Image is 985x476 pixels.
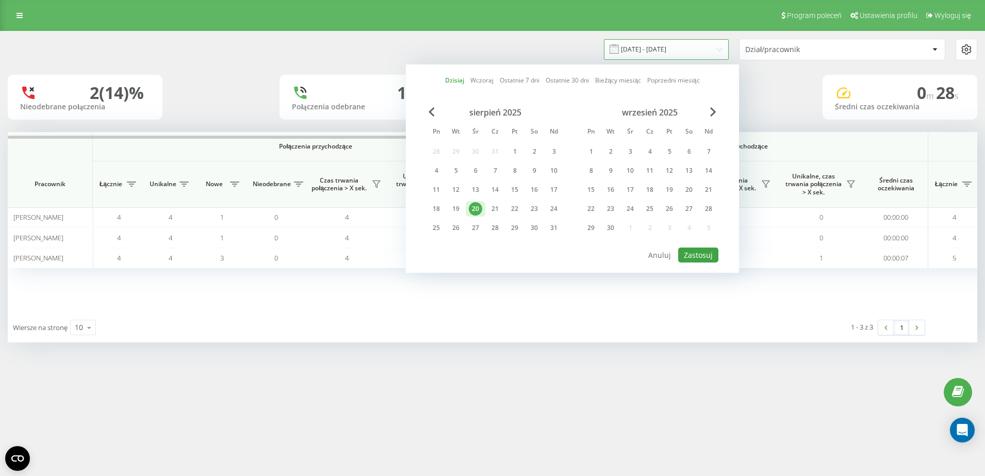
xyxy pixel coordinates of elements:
span: 4 [953,212,956,222]
div: sob 27 wrz 2025 [679,201,699,217]
div: czw 18 wrz 2025 [640,182,660,198]
div: sob 20 wrz 2025 [679,182,699,198]
div: wt 30 wrz 2025 [601,220,620,236]
div: 1 - 3 z 3 [851,322,873,332]
div: śr 27 sie 2025 [466,220,485,236]
div: ndz 7 wrz 2025 [699,144,718,159]
div: 20 [469,202,482,216]
div: ndz 17 sie 2025 [544,182,564,198]
a: Ostatnie 30 dni [546,75,589,85]
span: 1 [220,233,224,242]
div: sob 23 sie 2025 [524,201,544,217]
div: czw 7 sie 2025 [485,163,505,178]
div: 21 [488,202,502,216]
a: Wczoraj [470,75,494,85]
span: Unikalne, czas trwania połączenia > X sek. [395,172,454,196]
div: 2 [604,145,617,158]
div: 10 [75,322,83,333]
td: 00:00:00 [864,227,928,248]
button: Zastosuj [678,248,718,262]
div: pon 25 sie 2025 [426,220,446,236]
div: 27 [469,221,482,235]
a: 1 [894,320,909,335]
div: ndz 28 wrz 2025 [699,201,718,217]
div: 30 [528,221,541,235]
div: 14 [702,164,715,177]
div: wt 19 sie 2025 [446,201,466,217]
span: 0 [274,212,278,222]
div: pt 1 sie 2025 [505,144,524,159]
div: pon 18 sie 2025 [426,201,446,217]
div: 2 (14)% [90,83,144,103]
div: 9 [604,164,617,177]
abbr: wtorek [603,125,618,140]
div: pt 22 sie 2025 [505,201,524,217]
div: pt 8 sie 2025 [505,163,524,178]
div: 12 [397,83,416,103]
span: Unikalne, czas trwania połączenia > X sek. [784,172,843,196]
div: 18 [643,183,656,196]
div: 23 [528,202,541,216]
div: 29 [508,221,521,235]
span: s [955,90,959,102]
abbr: niedziela [701,125,716,140]
div: ndz 31 sie 2025 [544,220,564,236]
div: 5 [449,164,463,177]
div: 3 [547,145,561,158]
button: Open CMP widget [5,446,30,471]
span: Ustawienia profilu [860,11,917,20]
div: czw 21 sie 2025 [485,201,505,217]
div: 2 [528,145,541,158]
div: wt 16 wrz 2025 [601,182,620,198]
span: 4 [345,253,349,262]
abbr: środa [468,125,483,140]
div: wt 2 wrz 2025 [601,144,620,159]
div: 24 [547,202,561,216]
div: wt 9 wrz 2025 [601,163,620,178]
span: Łącznie [933,180,959,188]
span: Wyloguj się [934,11,971,20]
abbr: piątek [662,125,677,140]
div: 6 [469,164,482,177]
div: pon 4 sie 2025 [426,163,446,178]
div: sob 30 sie 2025 [524,220,544,236]
abbr: poniedziałek [429,125,444,140]
div: 22 [584,202,598,216]
span: [PERSON_NAME] [13,233,63,242]
div: Średni czas oczekiwania [835,103,965,111]
div: 22 [508,202,521,216]
div: 6 [682,145,696,158]
div: sob 6 wrz 2025 [679,144,699,159]
div: pt 5 wrz 2025 [660,144,679,159]
div: pt 29 sie 2025 [505,220,524,236]
div: 31 [547,221,561,235]
div: pt 12 wrz 2025 [660,163,679,178]
div: sob 13 wrz 2025 [679,163,699,178]
div: pon 22 wrz 2025 [581,201,601,217]
span: 0 [819,212,823,222]
span: Łącznie [98,180,124,188]
span: 4 [169,253,172,262]
div: Dział/pracownik [745,45,868,54]
abbr: wtorek [448,125,464,140]
div: ndz 10 sie 2025 [544,163,564,178]
div: pon 1 wrz 2025 [581,144,601,159]
div: pt 15 sie 2025 [505,182,524,198]
div: 23 [604,202,617,216]
td: 00:00:07 [864,248,928,268]
a: Poprzedni miesiąc [647,75,700,85]
span: 3 [220,253,224,262]
div: czw 11 wrz 2025 [640,163,660,178]
div: 12 [663,164,676,177]
abbr: niedziela [546,125,562,140]
div: wt 23 wrz 2025 [601,201,620,217]
div: sierpień 2025 [426,107,564,118]
div: 11 [430,183,443,196]
a: Bieżący miesiąc [595,75,641,85]
div: 10 [623,164,637,177]
div: 30 [604,221,617,235]
span: 0 [819,233,823,242]
div: sob 16 sie 2025 [524,182,544,198]
button: Anuluj [643,248,677,262]
div: 16 [604,183,617,196]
